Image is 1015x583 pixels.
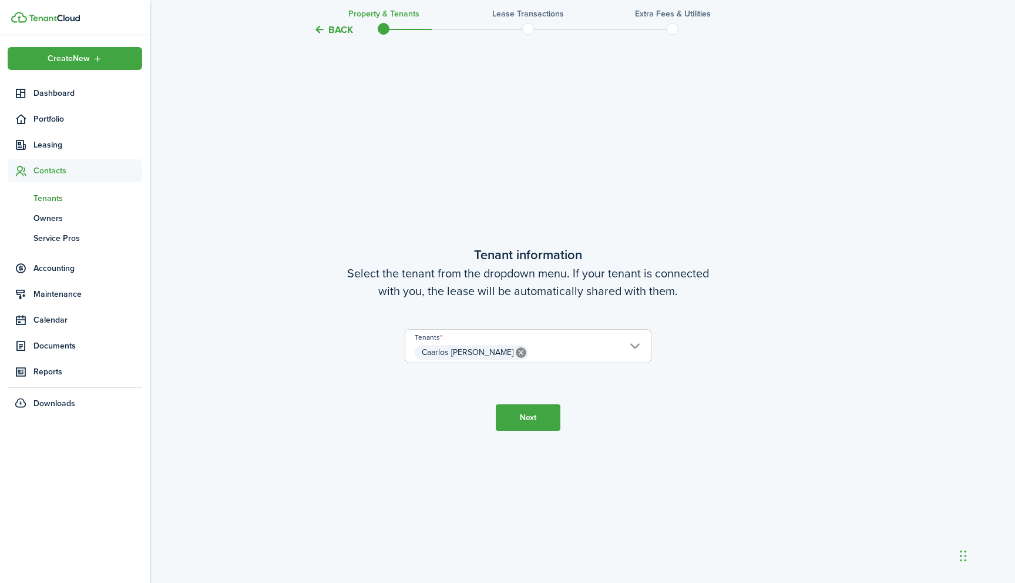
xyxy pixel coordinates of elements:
a: Owners [8,208,142,228]
span: Service Pros [33,232,142,244]
span: Maintenance [33,288,142,300]
span: Dashboard [33,87,142,99]
h3: Property & Tenants [348,8,419,20]
span: Documents [33,340,142,352]
wizard-step-header-description: Select the tenant from the dropdown menu. If your tenant is connected with you, the lease will be... [281,264,775,300]
a: Tenants [8,188,142,208]
iframe: Chat Widget [814,456,1015,583]
span: Downloads [33,397,75,410]
span: Caarlos [PERSON_NAME] [422,346,513,358]
span: Owners [33,212,142,225]
span: Calendar [33,314,142,326]
img: TenantCloud [29,15,80,22]
span: Tenants [33,192,142,205]
h3: Lease Transactions [492,8,564,20]
img: TenantCloud [11,12,27,23]
a: Reports [8,360,142,383]
div: Drag [960,538,967,574]
span: Contacts [33,165,142,177]
span: Create New [48,55,90,63]
span: Portfolio [33,113,142,125]
h3: Extra fees & Utilities [635,8,711,20]
span: Accounting [33,262,142,274]
button: Back [314,24,353,36]
button: Open menu [8,47,142,70]
a: Dashboard [8,82,142,105]
button: Next [496,404,560,431]
wizard-step-header-title: Tenant information [281,245,775,264]
span: Reports [33,366,142,378]
span: Leasing [33,139,142,151]
a: Service Pros [8,228,142,248]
